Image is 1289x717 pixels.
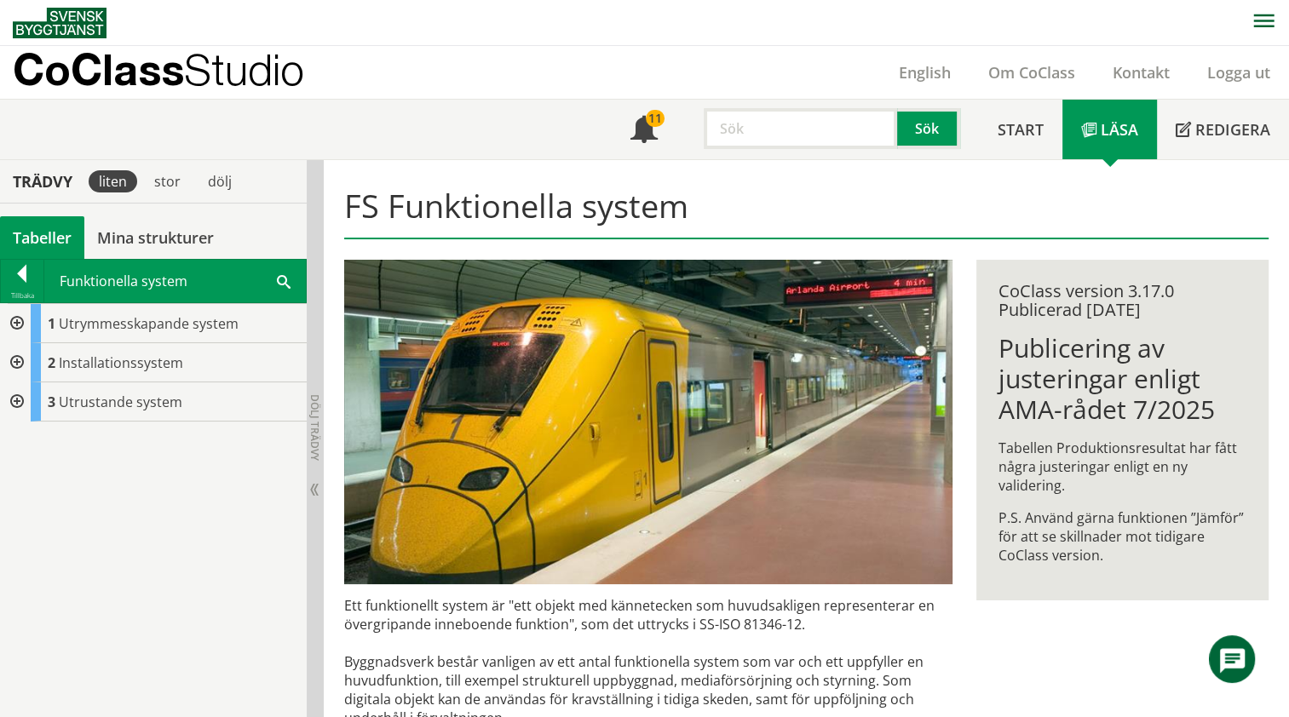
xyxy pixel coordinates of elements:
[970,62,1094,83] a: Om CoClass
[48,353,55,372] span: 2
[1094,62,1188,83] a: Kontakt
[89,170,137,192] div: liten
[704,108,897,149] input: Sök
[612,100,676,159] a: 11
[184,44,304,95] span: Studio
[59,353,183,372] span: Installationssystem
[13,60,304,79] p: CoClass
[979,100,1062,159] a: Start
[59,393,182,411] span: Utrustande system
[144,170,191,192] div: stor
[998,282,1247,319] div: CoClass version 3.17.0 Publicerad [DATE]
[277,272,291,290] span: Sök i tabellen
[13,46,341,99] a: CoClassStudio
[1195,119,1270,140] span: Redigera
[1157,100,1289,159] a: Redigera
[3,172,82,191] div: Trädvy
[998,508,1247,565] p: P.S. Använd gärna funktionen ”Jämför” för att se skillnader mot tidigare CoClass version.
[48,314,55,333] span: 1
[880,62,970,83] a: English
[48,393,55,411] span: 3
[1101,119,1138,140] span: Läsa
[1,289,43,302] div: Tillbaka
[198,170,242,192] div: dölj
[44,260,306,302] div: Funktionella system
[13,8,106,38] img: Svensk Byggtjänst
[1062,100,1157,159] a: Läsa
[998,333,1247,425] h1: Publicering av justeringar enligt AMA-rådet 7/2025
[998,119,1044,140] span: Start
[1188,62,1289,83] a: Logga ut
[646,110,665,127] div: 11
[344,186,1269,239] h1: FS Funktionella system
[344,260,953,584] img: arlanda-express-2.jpg
[998,439,1247,495] p: Tabellen Produktionsresultat har fått några justeringar enligt en ny validering.
[897,108,960,149] button: Sök
[59,314,239,333] span: Utrymmesskapande system
[308,394,322,461] span: Dölj trädvy
[84,216,227,259] a: Mina strukturer
[630,118,658,145] span: Notifikationer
